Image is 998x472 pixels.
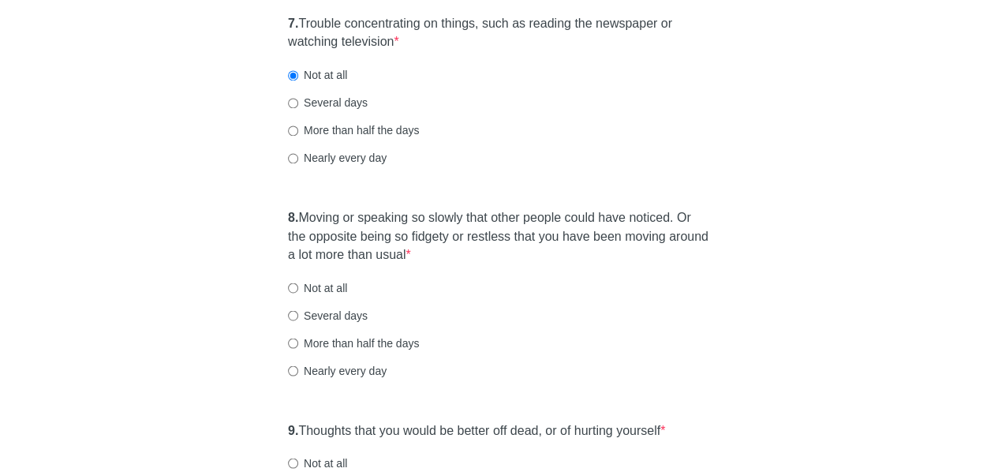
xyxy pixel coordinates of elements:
[288,150,387,166] label: Nearly every day
[288,67,347,83] label: Not at all
[288,15,710,51] label: Trouble concentrating on things, such as reading the newspaper or watching television
[288,70,298,81] input: Not at all
[288,362,387,378] label: Nearly every day
[288,283,298,293] input: Not at all
[288,455,347,470] label: Not at all
[288,458,298,468] input: Not at all
[288,17,298,30] strong: 7.
[288,125,298,136] input: More than half the days
[288,279,347,295] label: Not at all
[288,310,298,320] input: Several days
[288,98,298,108] input: Several days
[288,153,298,163] input: Nearly every day
[288,338,298,348] input: More than half the days
[288,209,710,264] label: Moving or speaking so slowly that other people could have noticed. Or the opposite being so fidge...
[288,307,368,323] label: Several days
[288,122,419,138] label: More than half the days
[288,211,298,224] strong: 8.
[288,421,665,440] label: Thoughts that you would be better off dead, or of hurting yourself
[288,95,368,111] label: Several days
[288,365,298,376] input: Nearly every day
[288,423,298,436] strong: 9.
[288,335,419,350] label: More than half the days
